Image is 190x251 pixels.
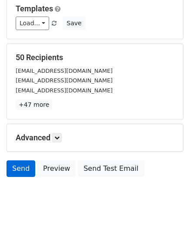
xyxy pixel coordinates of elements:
[147,209,190,251] div: Widget Obrolan
[16,17,49,30] a: Load...
[16,53,174,62] h5: 50 Recipients
[16,4,53,13] a: Templates
[63,17,85,30] button: Save
[16,68,113,74] small: [EMAIL_ADDRESS][DOMAIN_NAME]
[16,133,174,142] h5: Advanced
[37,160,76,177] a: Preview
[16,99,52,110] a: +47 more
[147,209,190,251] iframe: Chat Widget
[7,160,35,177] a: Send
[16,77,113,84] small: [EMAIL_ADDRESS][DOMAIN_NAME]
[78,160,144,177] a: Send Test Email
[16,87,113,94] small: [EMAIL_ADDRESS][DOMAIN_NAME]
